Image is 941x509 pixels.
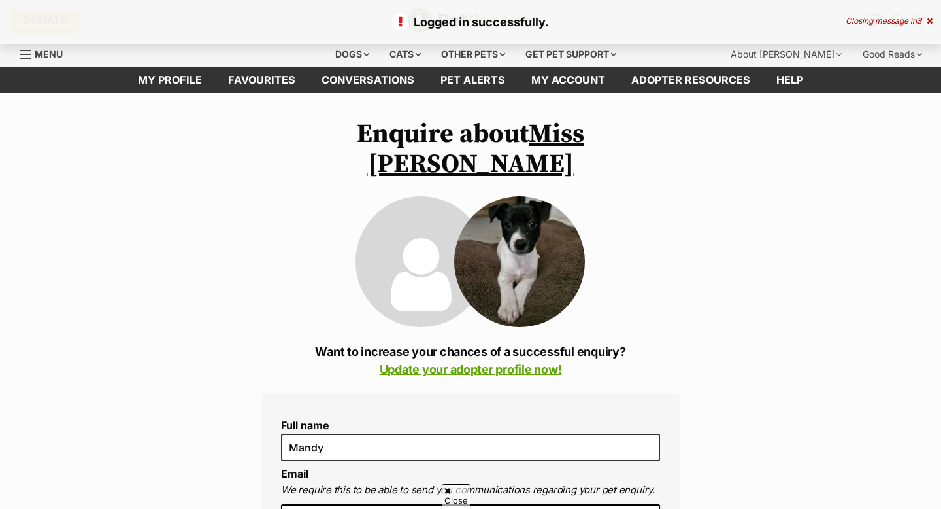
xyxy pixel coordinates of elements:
[442,484,470,507] span: Close
[368,118,585,181] a: Miss [PERSON_NAME]
[281,467,308,480] label: Email
[281,434,660,461] input: E.g. Jimmy Chew
[125,67,215,93] a: My profile
[427,67,518,93] a: Pet alerts
[20,41,72,65] a: Menu
[618,67,763,93] a: Adopter resources
[35,48,63,60] span: Menu
[326,41,378,67] div: Dogs
[281,419,660,431] label: Full name
[518,67,618,93] a: My account
[261,119,680,179] h1: Enquire about
[763,67,816,93] a: Help
[261,343,680,378] p: Want to increase your chances of a successful enquiry?
[308,67,427,93] a: conversations
[215,67,308,93] a: Favourites
[281,483,660,498] p: We require this to be able to send you communications regarding your pet enquiry.
[380,41,430,67] div: Cats
[516,41,625,67] div: Get pet support
[380,362,562,376] a: Update your adopter profile now!
[853,41,931,67] div: Good Reads
[721,41,851,67] div: About [PERSON_NAME]
[432,41,514,67] div: Other pets
[454,196,585,327] img: Miss Piggy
